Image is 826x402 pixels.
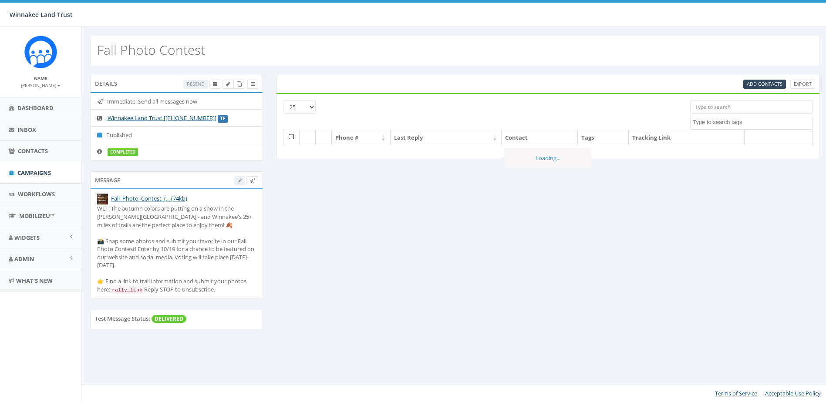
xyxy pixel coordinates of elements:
i: Immediate: Send all messages now [97,99,107,104]
a: Terms of Service [715,389,757,397]
div: Loading... [504,148,591,168]
a: Acceptable Use Policy [765,389,821,397]
div: WLT: The autumn colors are putting on a show in the [PERSON_NAME][GEOGRAPHIC_DATA] - and Winnakee... [97,204,256,294]
th: Tags [578,130,629,145]
span: DELIVERED [152,315,186,323]
th: Contact [502,130,578,145]
span: CSV files only [747,80,782,87]
label: Test Message Status: [95,315,150,323]
code: rally_link [110,286,144,294]
div: Message [90,171,263,189]
i: Published [97,132,106,138]
small: Name [34,75,47,81]
span: Dashboard [17,104,54,112]
span: Send Test Message [250,177,255,184]
div: Details [90,75,263,92]
th: Tracking Link [629,130,745,145]
span: Widgets [14,234,40,241]
textarea: Search [693,118,813,126]
label: completed [108,148,138,156]
span: Edit Campaign Title [226,80,230,87]
span: Admin [14,255,34,263]
th: Phone # [332,130,391,145]
span: View Campaign Delivery Statistics [251,80,255,87]
a: Export [790,80,815,89]
li: Published [91,126,263,144]
span: Add Contacts [747,80,782,87]
span: Clone Campaign [237,80,242,87]
span: Workflows [18,190,55,198]
input: Type to search [690,100,813,114]
label: TF [218,115,228,123]
span: Campaigns [17,169,51,177]
span: What's New [16,277,53,285]
small: [PERSON_NAME] [21,82,61,88]
span: Archive Campaign [213,80,218,87]
li: Immediate: Send all messages now [91,93,263,110]
img: Rally_Corp_Icon.png [24,36,57,68]
span: Inbox [17,126,36,134]
span: Winnakee Land Trust [10,10,73,19]
span: MobilizeU™ [19,212,54,220]
th: Last Reply [391,130,502,145]
a: Fall_Photo_Contest_(... (74kb) [111,194,187,202]
a: Winnakee Land Trust [[PHONE_NUMBER]] [108,114,216,122]
span: Contacts [18,147,48,155]
h2: Fall Photo Contest [97,43,205,57]
a: [PERSON_NAME] [21,81,61,89]
a: Add Contacts [743,80,786,89]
